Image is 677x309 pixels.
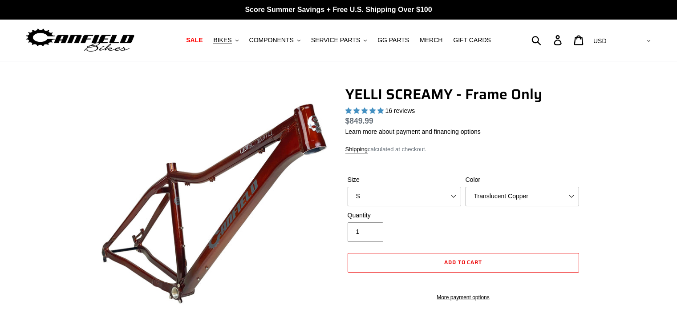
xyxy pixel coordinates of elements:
[345,107,385,114] span: 5.00 stars
[186,36,203,44] span: SALE
[307,34,371,46] button: SERVICE PARTS
[249,36,294,44] span: COMPONENTS
[348,211,461,220] label: Quantity
[536,30,559,50] input: Search
[311,36,360,44] span: SERVICE PARTS
[415,34,447,46] a: MERCH
[373,34,413,46] a: GG PARTS
[466,175,579,185] label: Color
[345,146,368,153] a: Shipping
[182,34,207,46] a: SALE
[449,34,495,46] a: GIFT CARDS
[385,107,415,114] span: 16 reviews
[453,36,491,44] span: GIFT CARDS
[345,116,373,125] span: $849.99
[245,34,305,46] button: COMPONENTS
[24,26,136,54] img: Canfield Bikes
[348,175,461,185] label: Size
[345,145,581,154] div: calculated at checkout.
[348,253,579,273] button: Add to cart
[348,293,579,301] a: More payment options
[213,36,231,44] span: BIKES
[444,258,482,266] span: Add to cart
[209,34,243,46] button: BIKES
[377,36,409,44] span: GG PARTS
[420,36,442,44] span: MERCH
[345,128,481,135] a: Learn more about payment and financing options
[345,86,581,103] h1: YELLI SCREAMY - Frame Only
